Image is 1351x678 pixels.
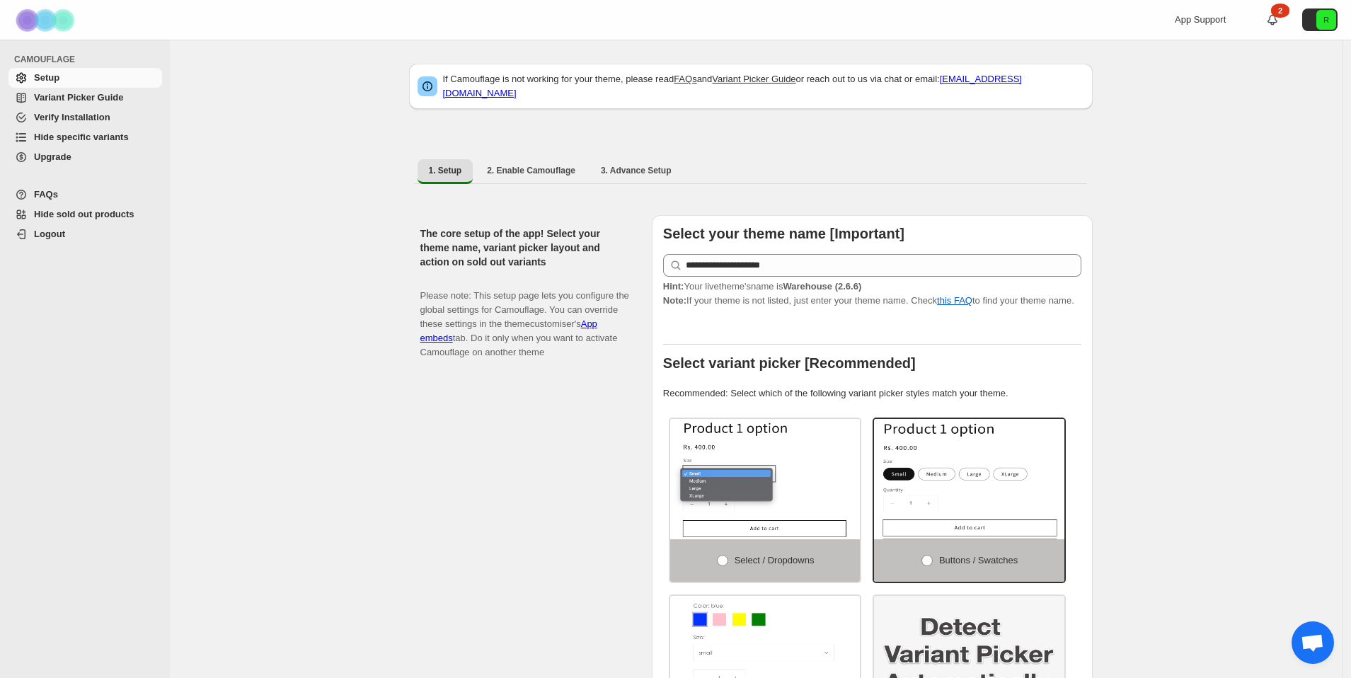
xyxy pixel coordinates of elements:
span: Setup [34,72,59,83]
div: 2 [1271,4,1289,18]
p: If Camouflage is not working for your theme, please read and or reach out to us via chat or email: [443,72,1084,100]
a: Variant Picker Guide [8,88,162,108]
h2: The core setup of the app! Select your theme name, variant picker layout and action on sold out v... [420,226,629,269]
b: Select your theme name [Important] [663,226,904,241]
b: Select variant picker [Recommended] [663,355,916,371]
span: Hide specific variants [34,132,129,142]
strong: Hint: [663,281,684,292]
span: Verify Installation [34,112,110,122]
a: Logout [8,224,162,244]
span: 3. Advance Setup [601,165,672,176]
span: App Support [1175,14,1226,25]
span: 1. Setup [429,165,462,176]
span: Logout [34,229,65,239]
a: Verify Installation [8,108,162,127]
a: Variant Picker Guide [712,74,795,84]
a: Open chat [1292,621,1334,664]
a: Hide sold out products [8,205,162,224]
strong: Warehouse (2.6.6) [783,281,861,292]
button: Avatar with initials R [1302,8,1338,31]
span: CAMOUFLAGE [14,54,163,65]
a: 2 [1265,13,1280,27]
img: Select / Dropdowns [670,419,861,539]
a: FAQs [8,185,162,205]
span: FAQs [34,189,58,200]
p: If your theme is not listed, just enter your theme name. Check to find your theme name. [663,280,1081,308]
a: Setup [8,68,162,88]
span: Hide sold out products [34,209,134,219]
strong: Note: [663,295,686,306]
img: Buttons / Swatches [874,419,1064,539]
span: Avatar with initials R [1316,10,1336,30]
a: this FAQ [937,295,972,306]
span: Select / Dropdowns [735,555,815,565]
p: Recommended: Select which of the following variant picker styles match your theme. [663,386,1081,401]
span: Buttons / Swatches [939,555,1018,565]
span: Upgrade [34,151,71,162]
span: Your live theme's name is [663,281,861,292]
span: 2. Enable Camouflage [487,165,575,176]
img: Camouflage [11,1,82,40]
p: Please note: This setup page lets you configure the global settings for Camouflage. You can overr... [420,275,629,360]
a: Upgrade [8,147,162,167]
span: Variant Picker Guide [34,92,123,103]
a: Hide specific variants [8,127,162,147]
text: R [1323,16,1329,24]
a: FAQs [674,74,697,84]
